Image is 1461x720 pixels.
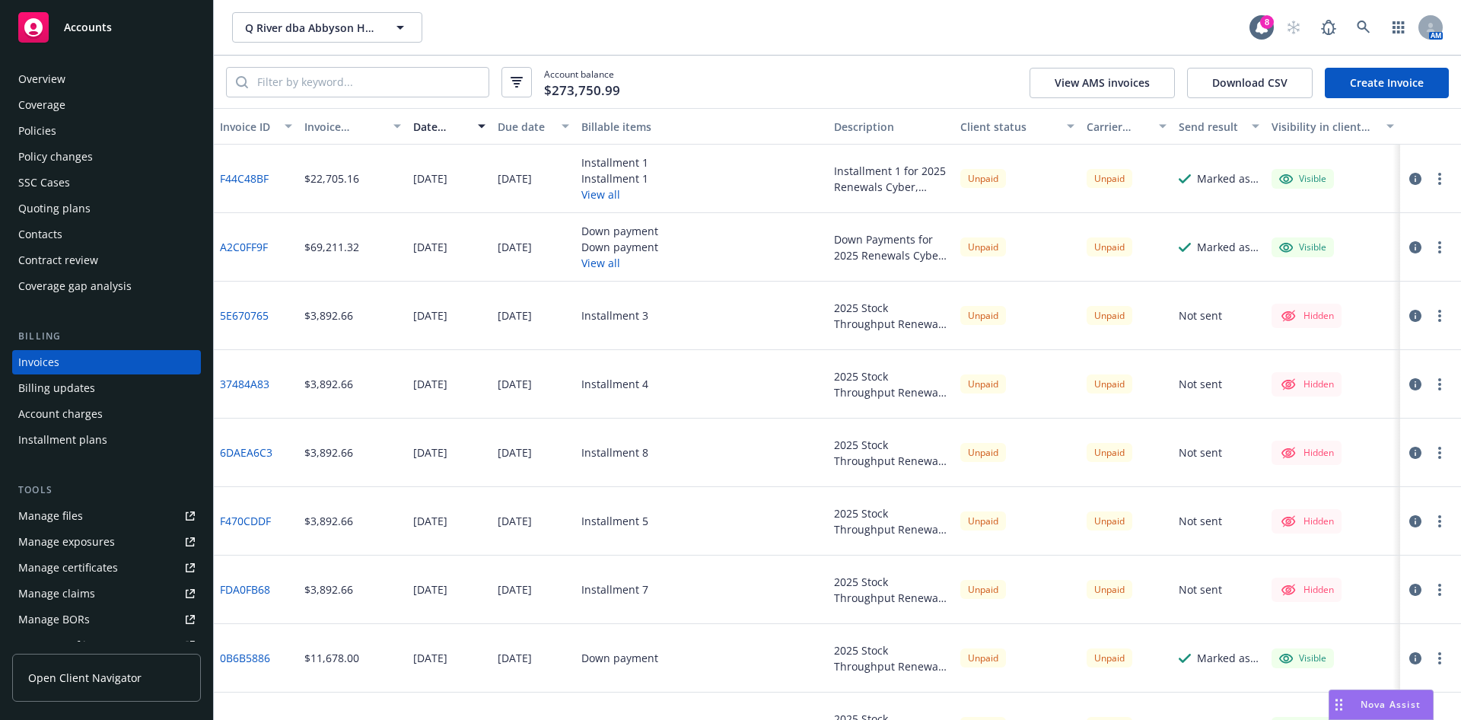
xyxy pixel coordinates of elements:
a: Create Invoice [1325,68,1449,98]
span: Account balance [544,68,620,96]
div: Manage claims [18,581,95,606]
div: Unpaid [960,374,1006,393]
div: Date issued [413,119,469,135]
a: Search [1348,12,1379,43]
a: 5E670765 [220,307,269,323]
button: Invoice amount [298,108,408,145]
div: Invoices [18,350,59,374]
span: Q River dba Abbyson Home [245,20,377,36]
span: $273,750.99 [544,81,620,100]
div: Down payment [581,223,658,239]
div: Installment 3 [581,307,648,323]
a: Policy changes [12,145,201,169]
a: Switch app [1383,12,1414,43]
div: 2025 Stock Throughput Renewal - Installment 4 [834,368,948,400]
div: Installment 4 [581,376,648,392]
button: View all [581,255,658,271]
a: F44C48BF [220,170,269,186]
a: Overview [12,67,201,91]
div: Unpaid [960,511,1006,530]
button: Invoice ID [214,108,298,145]
div: Visibility in client dash [1272,119,1377,135]
a: Summary of insurance [12,633,201,658]
div: [DATE] [413,513,447,529]
div: 2025 Stock Throughput Renewal - Installment 7 [834,574,948,606]
div: Installment 7 [581,581,648,597]
span: Accounts [64,21,112,33]
div: Invoice amount [304,119,385,135]
div: Billing [12,329,201,344]
button: Billable items [575,108,828,145]
div: Account charges [18,402,103,426]
div: Not sent [1179,581,1222,597]
a: Manage certificates [12,556,201,580]
button: Client status [954,108,1081,145]
a: Installment plans [12,428,201,452]
div: Down payment [581,239,658,255]
button: Due date [492,108,576,145]
div: Installment 1 [581,155,648,170]
div: Billing updates [18,376,95,400]
div: Installment 1 [581,170,648,186]
a: Billing updates [12,376,201,400]
div: [DATE] [413,239,447,255]
div: Unpaid [1087,580,1132,599]
div: Carrier status [1087,119,1151,135]
div: Unpaid [1087,511,1132,530]
button: View AMS invoices [1030,68,1175,98]
button: Carrier status [1081,108,1173,145]
div: Marked as sent [1197,239,1259,255]
div: Visible [1279,241,1326,254]
div: Unpaid [1087,648,1132,667]
div: Installment 8 [581,444,648,460]
div: Manage exposures [18,530,115,554]
a: 37484A83 [220,376,269,392]
div: Installment plans [18,428,107,452]
button: Q River dba Abbyson Home [232,12,422,43]
div: Description [834,119,948,135]
div: [DATE] [498,513,532,529]
div: Overview [18,67,65,91]
div: Manage certificates [18,556,118,580]
div: Coverage gap analysis [18,274,132,298]
div: Manage files [18,504,83,528]
div: Unpaid [960,306,1006,325]
a: Coverage gap analysis [12,274,201,298]
div: Client status [960,119,1058,135]
div: [DATE] [413,170,447,186]
div: Hidden [1279,444,1334,462]
div: [DATE] [413,307,447,323]
div: Marked as sent [1197,650,1259,666]
a: Invoices [12,350,201,374]
a: Accounts [12,6,201,49]
a: Quoting plans [12,196,201,221]
div: Hidden [1279,307,1334,325]
div: Hidden [1279,375,1334,393]
div: [DATE] [498,650,532,666]
div: [DATE] [498,376,532,392]
div: Unpaid [960,443,1006,462]
div: Unpaid [1087,443,1132,462]
input: Filter by keyword... [248,68,489,97]
div: Unpaid [960,237,1006,256]
a: Report a Bug [1313,12,1344,43]
span: Open Client Navigator [28,670,142,686]
div: [DATE] [498,170,532,186]
div: [DATE] [413,650,447,666]
a: A2C0FF9F [220,239,268,255]
div: Not sent [1179,513,1222,529]
div: 2025 Stock Throughput Renewal - Down Payment [834,642,948,674]
div: [DATE] [498,444,532,460]
div: Down Payments for 2025 Renewals Cyber, Commercial Package, Auto, Workers Comp, Umbrella [834,231,948,263]
div: Not sent [1179,376,1222,392]
a: F470CDDF [220,513,271,529]
a: 6DAEA6C3 [220,444,272,460]
div: Due date [498,119,553,135]
div: Installment 5 [581,513,648,529]
div: Send result [1179,119,1243,135]
div: 2025 Stock Throughput Renewal - Installment 3 [834,300,948,332]
div: $3,892.66 [304,444,353,460]
div: [DATE] [498,239,532,255]
div: [DATE] [413,581,447,597]
div: Visible [1279,652,1326,665]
